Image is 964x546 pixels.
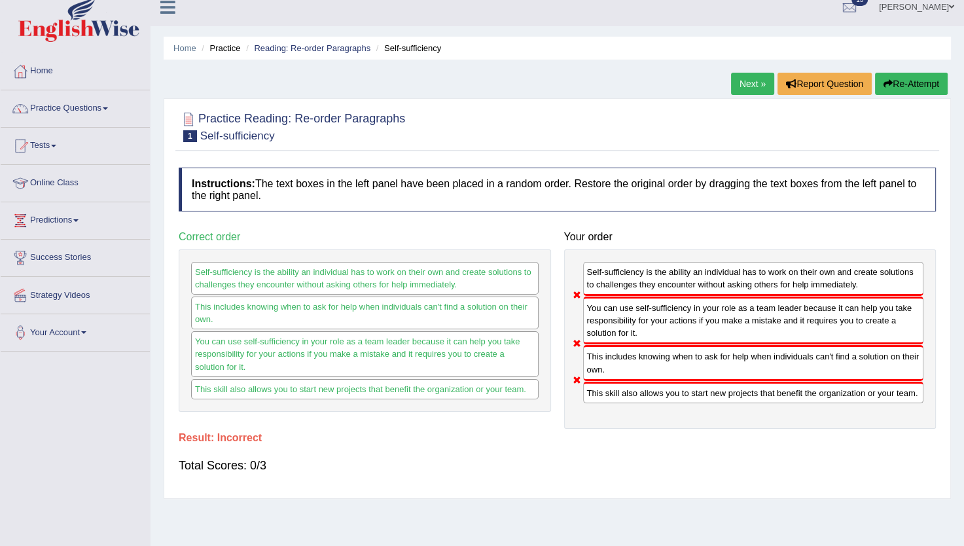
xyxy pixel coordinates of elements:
[179,432,936,444] h4: Result:
[179,109,405,142] h2: Practice Reading: Re-order Paragraphs
[1,165,150,198] a: Online Class
[1,128,150,160] a: Tests
[875,73,948,95] button: Re-Attempt
[191,297,539,329] div: This includes knowing when to ask for help when individuals can't find a solution on their own.
[173,43,196,53] a: Home
[1,202,150,235] a: Predictions
[200,130,275,142] small: Self-sufficiency
[192,178,255,189] b: Instructions:
[1,53,150,86] a: Home
[191,379,539,399] div: This skill also allows you to start new projects that benefit the organization or your team.
[583,345,924,380] div: This includes knowing when to ask for help when individuals can't find a solution on their own.
[179,168,936,211] h4: The text boxes in the left panel have been placed in a random order. Restore the original order b...
[1,277,150,310] a: Strategy Videos
[583,262,924,296] div: Self-sufficiency is the ability an individual has to work on their own and create solutions to ch...
[777,73,872,95] button: Report Question
[1,240,150,272] a: Success Stories
[191,331,539,376] div: You can use self-sufficiency in your role as a team leader because it can help you take responsib...
[183,130,197,142] span: 1
[254,43,370,53] a: Reading: Re-order Paragraphs
[179,231,551,243] h4: Correct order
[583,297,924,344] div: You can use self-sufficiency in your role as a team leader because it can help you take responsib...
[564,231,937,243] h4: Your order
[191,262,539,295] div: Self-sufficiency is the ability an individual has to work on their own and create solutions to ch...
[179,450,936,481] div: Total Scores: 0/3
[1,314,150,347] a: Your Account
[1,90,150,123] a: Practice Questions
[731,73,774,95] a: Next »
[198,42,240,54] li: Practice
[583,382,924,403] div: This skill also allows you to start new projects that benefit the organization or your team.
[373,42,441,54] li: Self-sufficiency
